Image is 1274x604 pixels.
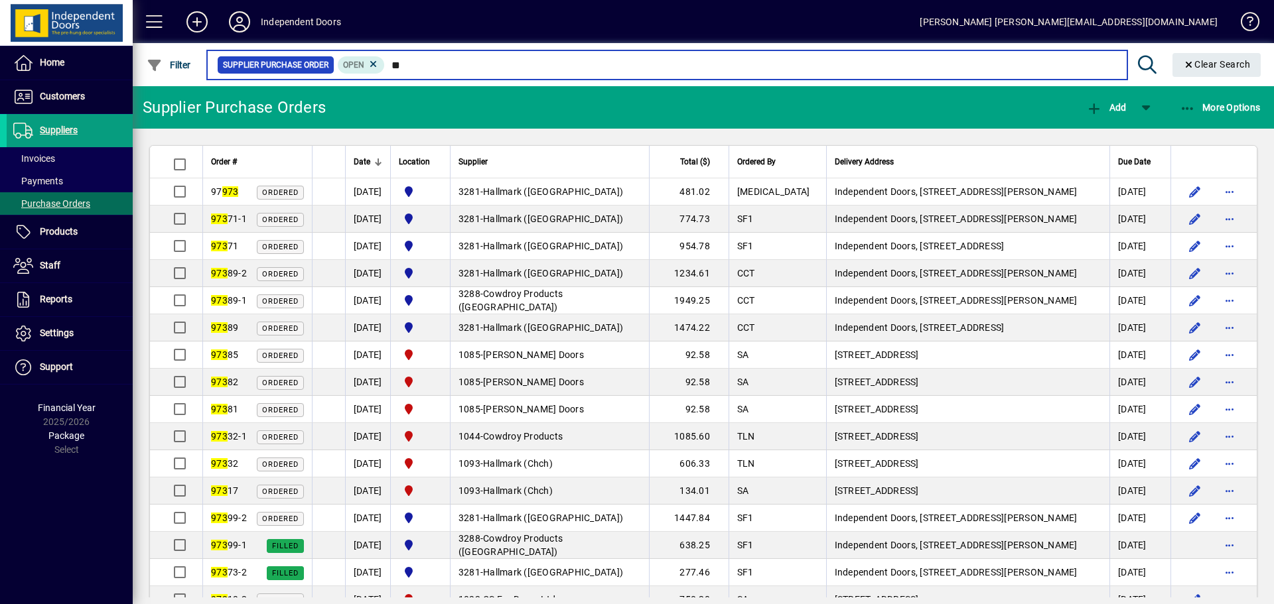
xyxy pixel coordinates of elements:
[262,324,299,333] span: Ordered
[13,153,55,164] span: Invoices
[1109,369,1170,396] td: [DATE]
[1219,562,1240,583] button: More options
[826,423,1109,450] td: [STREET_ADDRESS]
[1109,233,1170,260] td: [DATE]
[835,154,894,169] span: Delivery Address
[223,58,328,72] span: Supplier Purchase Order
[262,433,299,442] span: Ordered
[399,184,442,200] span: Cromwell Central Otago
[211,458,228,469] em: 973
[211,513,228,523] em: 973
[450,341,649,369] td: -
[262,270,299,278] span: Ordered
[399,483,442,499] span: Christchurch
[459,431,480,442] span: 1044
[7,215,133,249] a: Products
[826,341,1109,369] td: [STREET_ADDRESS]
[399,154,430,169] span: Location
[211,295,228,306] em: 973
[1118,154,1151,169] span: Due Date
[40,226,78,237] span: Products
[1184,371,1206,393] button: Edit
[826,477,1109,505] td: [STREET_ADDRESS]
[147,60,191,70] span: Filter
[737,322,755,333] span: CCT
[345,341,390,369] td: [DATE]
[459,186,480,197] span: 3281
[211,377,228,387] em: 973
[7,192,133,215] a: Purchase Orders
[354,154,370,169] span: Date
[399,238,442,254] span: Cromwell Central Otago
[345,369,390,396] td: [DATE]
[13,176,63,186] span: Payments
[345,178,390,206] td: [DATE]
[1184,208,1206,229] button: Edit
[1184,344,1206,365] button: Edit
[262,297,299,306] span: Ordered
[1109,287,1170,314] td: [DATE]
[1176,95,1264,119] button: More Options
[1231,3,1257,46] a: Knowledge Base
[483,241,623,251] span: Hallmark ([GEOGRAPHIC_DATA])
[826,396,1109,423] td: [STREET_ADDRESS]
[7,80,133,113] a: Customers
[658,154,722,169] div: Total ($)
[211,513,247,523] span: 99-2
[262,379,299,387] span: Ordered
[1219,181,1240,202] button: More options
[211,404,228,414] em: 973
[920,11,1218,32] div: [PERSON_NAME] [PERSON_NAME][EMAIL_ADDRESS][DOMAIN_NAME]
[649,287,729,314] td: 1949.25
[1184,426,1206,447] button: Edit
[399,265,442,281] span: Cromwell Central Otago
[211,485,238,496] span: 17
[211,154,237,169] span: Order #
[826,450,1109,477] td: [STREET_ADDRESS]
[345,396,390,423] td: [DATE]
[483,458,553,469] span: Hallmark (Chch)
[649,178,729,206] td: 481.02
[211,241,238,251] span: 71
[1219,507,1240,528] button: More options
[450,505,649,532] td: -
[1219,453,1240,474] button: More options
[211,268,228,278] em: 973
[399,211,442,227] span: Cromwell Central Otago
[459,268,480,278] span: 3281
[649,396,729,423] td: 92.58
[143,53,194,77] button: Filter
[649,505,729,532] td: 1447.84
[1109,450,1170,477] td: [DATE]
[1109,396,1170,423] td: [DATE]
[211,186,238,197] span: 97
[1219,290,1240,311] button: More options
[649,341,729,369] td: 92.58
[272,542,299,550] span: Filled
[450,178,649,206] td: -
[1219,534,1240,556] button: More options
[262,243,299,251] span: Ordered
[211,213,247,224] span: 71-1
[1184,290,1206,311] button: Edit
[1219,263,1240,284] button: More options
[450,287,649,314] td: -
[450,369,649,396] td: -
[40,125,78,135] span: Suppliers
[345,260,390,287] td: [DATE]
[40,57,64,68] span: Home
[459,404,480,414] span: 1085
[1184,398,1206,420] button: Edit
[737,377,749,387] span: SA
[483,404,584,414] span: [PERSON_NAME] Doors
[826,532,1109,559] td: Independent Doors, [STREET_ADDRESS][PERSON_NAME]
[343,60,364,70] span: Open
[262,406,299,414] span: Ordered
[211,567,247,577] span: 73-2
[737,404,749,414] span: SA
[737,154,776,169] span: Ordered By
[737,295,755,306] span: CCT
[459,485,480,496] span: 1093
[826,505,1109,532] td: Independent Doors, [STREET_ADDRESS][PERSON_NAME]
[262,188,299,197] span: Ordered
